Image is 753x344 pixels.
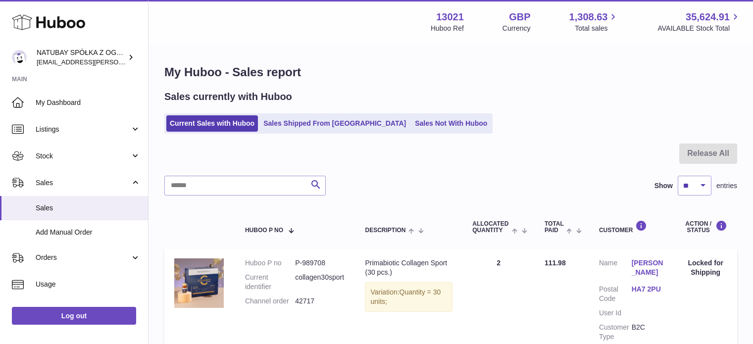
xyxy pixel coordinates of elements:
div: Currency [502,24,531,33]
span: [EMAIL_ADDRESS][PERSON_NAME][DOMAIN_NAME] [37,58,199,66]
a: 1,308.63 Total sales [569,10,619,33]
span: My Dashboard [36,98,141,107]
div: Huboo Ref [431,24,464,33]
dt: Channel order [245,296,295,306]
div: Action / Status [684,220,727,234]
span: Sales [36,178,130,188]
span: 1,308.63 [569,10,608,24]
span: AVAILABLE Stock Total [657,24,741,33]
span: Quantity = 30 units; [370,288,441,305]
a: 35,624.91 AVAILABLE Stock Total [657,10,741,33]
span: 35,624.91 [686,10,730,24]
dd: P-989708 [295,258,345,268]
dt: Postal Code [599,285,632,303]
span: Orders [36,253,130,262]
label: Show [654,181,673,191]
a: [PERSON_NAME] [632,258,664,277]
dt: Current identifier [245,273,295,292]
img: 130211718873386.jpg [174,258,224,308]
span: Description [365,227,405,234]
a: HA7 2PU [632,285,664,294]
span: Total sales [575,24,619,33]
span: Listings [36,125,130,134]
span: Huboo P no [245,227,283,234]
span: 111.98 [545,259,566,267]
span: ALLOCATED Quantity [472,221,509,234]
div: Variation: [365,282,452,312]
strong: GBP [509,10,530,24]
div: Locked for Shipping [684,258,727,277]
dt: Customer Type [599,323,632,342]
h1: My Huboo - Sales report [164,64,737,80]
span: Stock [36,151,130,161]
span: Add Manual Order [36,228,141,237]
div: Customer [599,220,664,234]
dd: collagen30sport [295,273,345,292]
div: NATUBAY SPÓŁKA Z OGRANICZONĄ ODPOWIEDZIALNOŚCIĄ [37,48,126,67]
dd: B2C [632,323,664,342]
a: Current Sales with Huboo [166,115,258,132]
span: entries [716,181,737,191]
div: Primabiotic Collagen Sport (30 pcs.) [365,258,452,277]
strong: 13021 [436,10,464,24]
span: Total paid [545,221,564,234]
dd: 42717 [295,296,345,306]
img: kacper.antkowski@natubay.pl [12,50,27,65]
span: Sales [36,203,141,213]
dt: Huboo P no [245,258,295,268]
span: Usage [36,280,141,289]
h2: Sales currently with Huboo [164,90,292,103]
dt: Name [599,258,632,280]
dt: User Id [599,308,632,318]
a: Sales Not With Huboo [411,115,491,132]
a: Sales Shipped From [GEOGRAPHIC_DATA] [260,115,409,132]
a: Log out [12,307,136,325]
